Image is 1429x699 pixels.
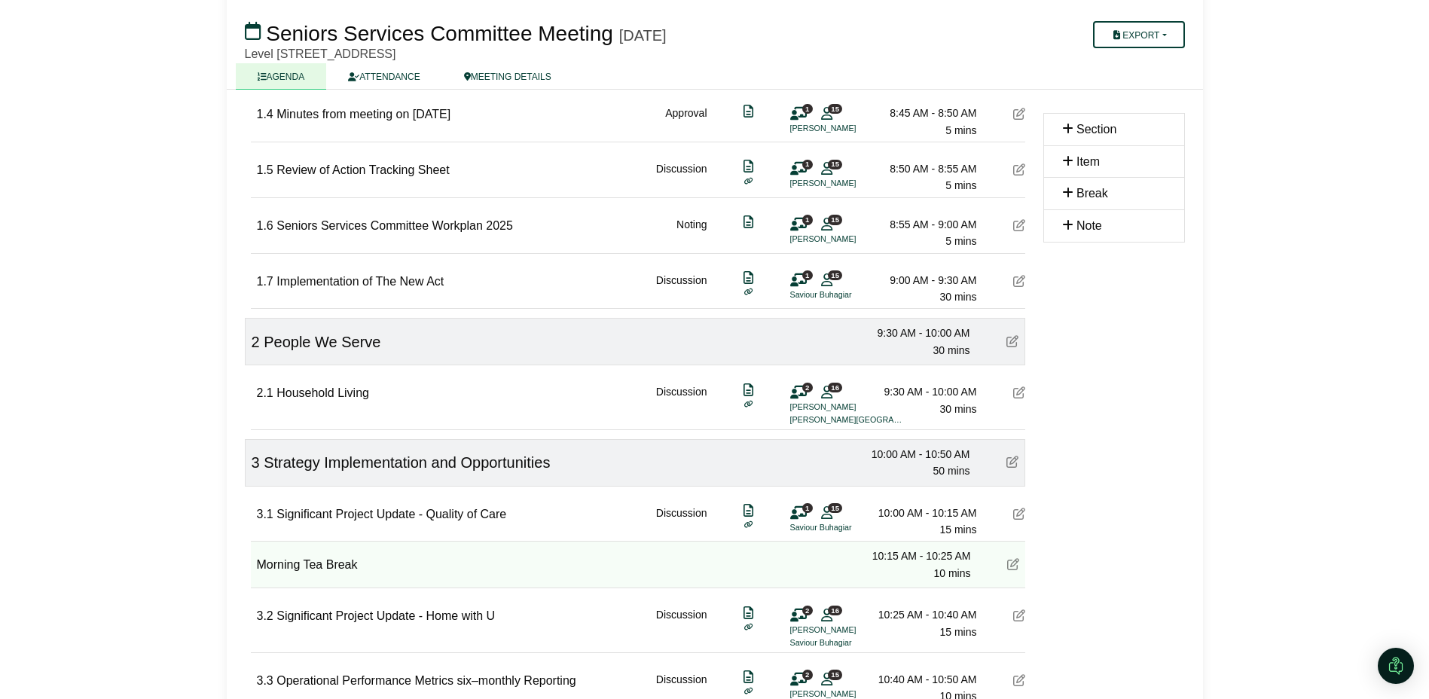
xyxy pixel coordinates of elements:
[1076,155,1100,168] span: Item
[945,124,976,136] span: 5 mins
[802,383,813,392] span: 2
[257,219,273,232] span: 1.6
[790,636,903,649] li: Saviour Buhagiar
[790,288,903,301] li: Saviour Buhagiar
[802,104,813,114] span: 1
[872,383,977,400] div: 9:30 AM - 10:00 AM
[1076,187,1108,200] span: Break
[865,446,970,462] div: 10:00 AM - 10:50 AM
[257,508,273,520] span: 3.1
[676,216,707,250] div: Noting
[264,454,550,471] span: Strategy Implementation and Opportunities
[257,386,273,399] span: 2.1
[828,215,842,224] span: 15
[872,606,977,623] div: 10:25 AM - 10:40 AM
[264,334,380,350] span: People We Serve
[257,275,273,288] span: 1.7
[802,160,813,169] span: 1
[872,216,977,233] div: 8:55 AM - 9:00 AM
[945,235,976,247] span: 5 mins
[872,272,977,288] div: 9:00 AM - 9:30 AM
[939,523,976,536] span: 15 mins
[933,465,969,477] span: 50 mins
[276,163,449,176] span: Review of Action Tracking Sheet
[802,503,813,513] span: 1
[939,291,976,303] span: 30 mins
[276,219,513,232] span: Seniors Services Committee Workplan 2025
[939,403,976,415] span: 30 mins
[257,609,273,622] span: 3.2
[828,383,842,392] span: 16
[866,548,971,564] div: 10:15 AM - 10:25 AM
[326,63,441,90] a: ATTENDANCE
[252,334,260,350] span: 2
[266,22,613,45] span: Seniors Services Committee Meeting
[872,671,977,688] div: 10:40 AM - 10:50 AM
[257,674,273,687] span: 3.3
[865,325,970,341] div: 9:30 AM - 10:00 AM
[945,179,976,191] span: 5 mins
[257,108,273,121] span: 1.4
[257,163,273,176] span: 1.5
[442,63,573,90] a: MEETING DETAILS
[933,344,969,356] span: 30 mins
[252,454,260,471] span: 3
[872,105,977,121] div: 8:45 AM - 8:50 AM
[828,104,842,114] span: 15
[790,233,903,246] li: [PERSON_NAME]
[790,177,903,190] li: [PERSON_NAME]
[790,401,903,414] li: [PERSON_NAME]
[656,606,707,649] div: Discussion
[828,160,842,169] span: 15
[656,383,707,426] div: Discussion
[276,386,369,399] span: Household Living
[276,508,506,520] span: Significant Project Update - Quality of Care
[828,270,842,280] span: 15
[1076,123,1116,136] span: Section
[276,275,444,288] span: Implementation of The New Act
[872,160,977,177] div: 8:50 AM - 8:55 AM
[245,47,396,60] span: Level [STREET_ADDRESS]
[276,108,450,121] span: Minutes from meeting on [DATE]
[939,626,976,638] span: 15 mins
[790,414,903,426] li: [PERSON_NAME][GEOGRAPHIC_DATA]
[1093,21,1184,48] button: Export
[828,670,842,679] span: 15
[236,63,327,90] a: AGENDA
[656,272,707,306] div: Discussion
[802,670,813,679] span: 2
[257,558,358,571] span: Morning Tea Break
[619,26,667,44] div: [DATE]
[665,105,707,139] div: Approval
[1378,648,1414,684] div: Open Intercom Messenger
[828,606,842,615] span: 16
[802,606,813,615] span: 2
[656,505,707,539] div: Discussion
[276,674,576,687] span: Operational Performance Metrics six–monthly Reporting
[828,503,842,513] span: 15
[656,160,707,194] div: Discussion
[802,215,813,224] span: 1
[1076,219,1102,232] span: Note
[790,521,903,534] li: Saviour Buhagiar
[802,270,813,280] span: 1
[790,122,903,135] li: [PERSON_NAME]
[872,505,977,521] div: 10:00 AM - 10:15 AM
[933,567,970,579] span: 10 mins
[790,624,903,636] li: [PERSON_NAME]
[276,609,495,622] span: Significant Project Update - Home with U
